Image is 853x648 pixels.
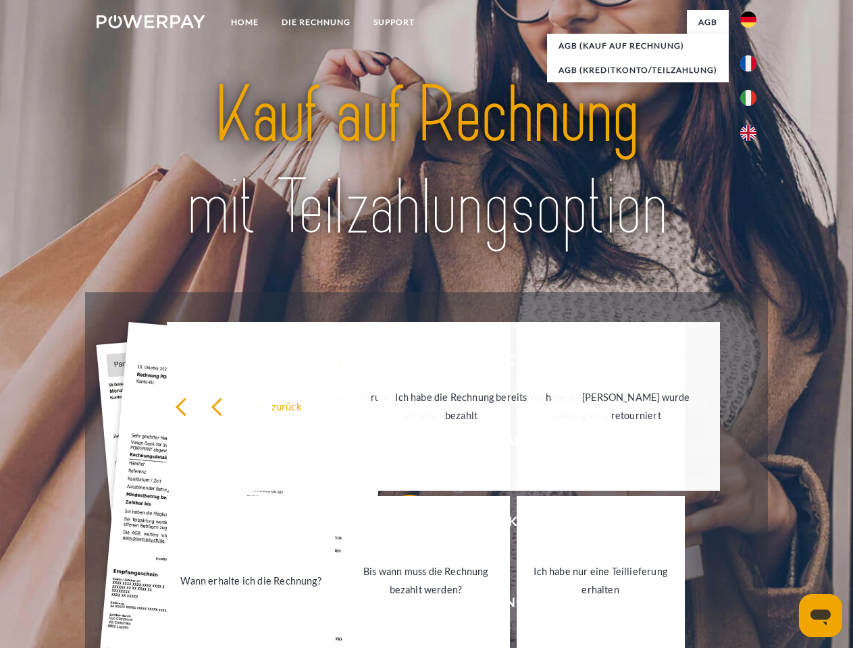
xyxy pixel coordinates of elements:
div: Wann erhalte ich die Rechnung? [175,571,327,589]
iframe: Schaltfläche zum Öffnen des Messaging-Fensters [799,594,842,637]
img: title-powerpay_de.svg [129,65,724,259]
div: Ich habe nur eine Teillieferung erhalten [525,562,677,599]
a: SUPPORT [362,10,426,34]
div: zurück [211,397,363,415]
a: AGB (Kreditkonto/Teilzahlung) [547,58,729,82]
img: en [740,125,756,141]
a: agb [687,10,729,34]
img: de [740,11,756,28]
div: [PERSON_NAME] wurde retourniert [560,388,712,425]
div: Bis wann muss die Rechnung bezahlt werden? [350,562,502,599]
img: fr [740,55,756,72]
img: it [740,90,756,106]
div: zurück [175,397,327,415]
a: AGB (Kauf auf Rechnung) [547,34,729,58]
a: Home [219,10,270,34]
div: Ich habe die Rechnung bereits bezahlt [386,388,538,425]
img: logo-powerpay-white.svg [97,15,205,28]
a: DIE RECHNUNG [270,10,362,34]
